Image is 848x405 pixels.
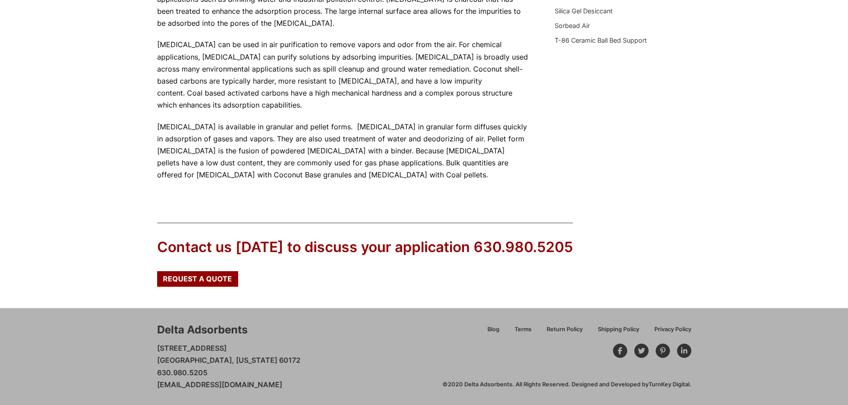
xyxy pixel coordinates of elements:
[547,327,583,333] span: Return Policy
[590,325,647,340] a: Shipping Policy
[157,342,300,391] p: [STREET_ADDRESS] [GEOGRAPHIC_DATA], [US_STATE] 60172 630.980.5205
[507,325,539,340] a: Terms
[442,381,691,389] div: ©2020 Delta Adsorbents. All Rights Reserved. Designed and Developed by .
[157,322,248,337] div: Delta Adsorbents
[157,237,573,257] div: Contact us [DATE] to discuss your application 630.980.5205
[157,380,282,389] a: [EMAIL_ADDRESS][DOMAIN_NAME]
[654,327,691,333] span: Privacy Policy
[157,39,528,111] p: [MEDICAL_DATA] can be used in air purification to remove vapors and odor from the air. For chemic...
[157,121,528,181] p: [MEDICAL_DATA] is available in granular and pellet forms. [MEDICAL_DATA] in granular form diffuse...
[480,325,507,340] a: Blog
[555,36,647,44] a: T-86 Ceramic Ball Bed Support
[647,325,691,340] a: Privacy Policy
[555,7,613,15] a: Silica Gel Desiccant
[157,271,238,286] a: Request a Quote
[649,381,690,388] a: TurnKey Digital
[598,327,639,333] span: Shipping Policy
[515,327,532,333] span: Terms
[555,22,590,29] a: Sorbead Air
[487,327,499,333] span: Blog
[163,275,232,282] span: Request a Quote
[539,325,590,340] a: Return Policy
